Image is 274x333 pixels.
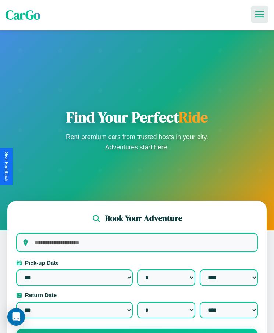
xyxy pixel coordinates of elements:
h1: Find Your Perfect [64,108,211,126]
p: Rent premium cars from trusted hosts in your city. Adventures start here. [64,132,211,152]
label: Return Date [16,292,258,298]
span: CarGo [6,6,40,24]
h2: Book Your Adventure [105,213,182,224]
div: Open Intercom Messenger [7,308,25,326]
label: Pick-up Date [16,260,258,266]
span: Ride [179,107,208,127]
div: Give Feedback [4,152,9,181]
